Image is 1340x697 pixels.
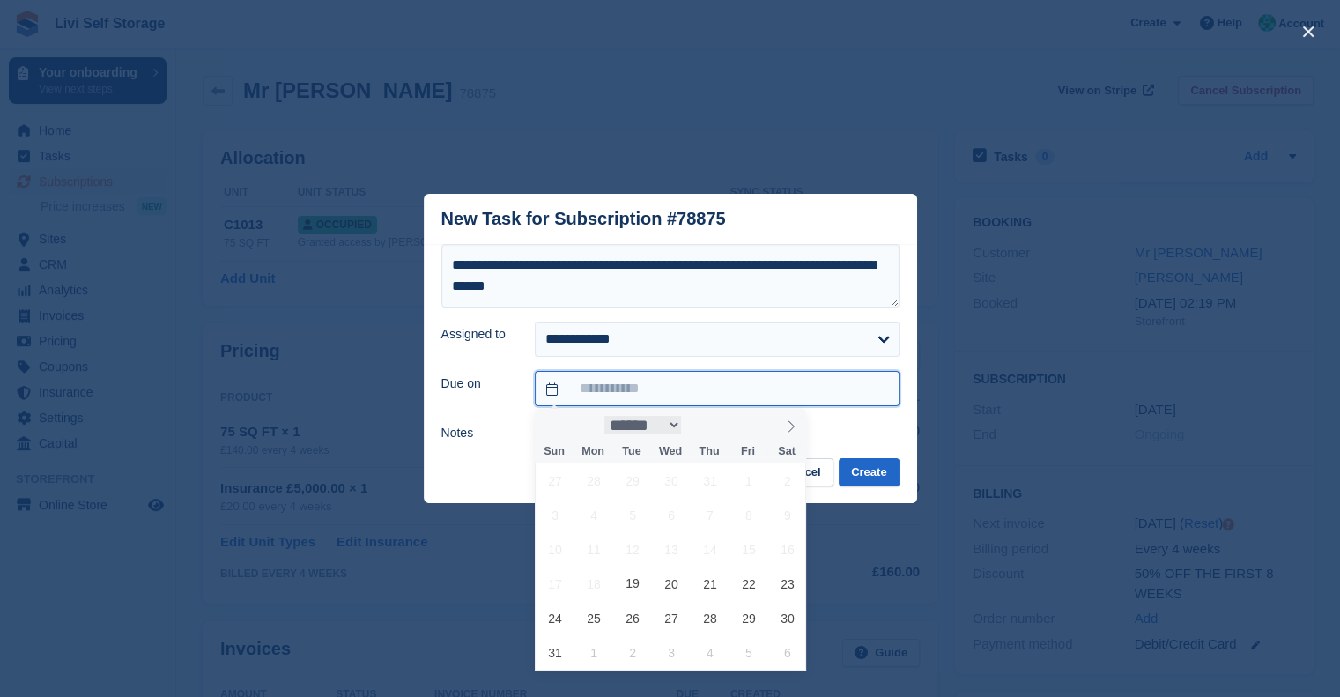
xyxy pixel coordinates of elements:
span: August 28, 2025 [692,601,727,635]
span: September 4, 2025 [692,635,727,670]
span: July 28, 2025 [577,463,611,498]
span: August 19, 2025 [615,567,649,601]
span: August 26, 2025 [615,601,649,635]
span: Mon [574,446,612,457]
span: September 6, 2025 [770,635,804,670]
span: July 27, 2025 [538,463,573,498]
span: August 29, 2025 [731,601,766,635]
span: August 14, 2025 [692,532,727,567]
span: August 31, 2025 [538,635,573,670]
span: August 9, 2025 [770,498,804,532]
span: August 1, 2025 [731,463,766,498]
span: August 5, 2025 [615,498,649,532]
span: August 30, 2025 [770,601,804,635]
span: August 17, 2025 [538,567,573,601]
span: Thu [690,446,729,457]
span: August 6, 2025 [654,498,688,532]
span: September 2, 2025 [615,635,649,670]
select: Month [604,416,682,434]
span: September 5, 2025 [731,635,766,670]
button: close [1294,18,1322,46]
span: August 10, 2025 [538,532,573,567]
div: New Task for Subscription #78875 [441,209,726,229]
span: Wed [651,446,690,457]
span: September 1, 2025 [577,635,611,670]
span: August 15, 2025 [731,532,766,567]
span: July 31, 2025 [692,463,727,498]
span: September 3, 2025 [654,635,688,670]
span: Sun [535,446,574,457]
span: August 20, 2025 [654,567,688,601]
span: August 3, 2025 [538,498,573,532]
span: July 29, 2025 [615,463,649,498]
span: August 7, 2025 [692,498,727,532]
label: Notes [441,424,515,442]
label: Assigned to [441,325,515,344]
span: August 8, 2025 [731,498,766,532]
span: August 22, 2025 [731,567,766,601]
span: August 27, 2025 [654,601,688,635]
input: Year [681,416,737,434]
span: August 21, 2025 [692,567,727,601]
span: Sat [767,446,806,457]
span: August 2, 2025 [770,463,804,498]
span: August 23, 2025 [770,567,804,601]
span: Tue [612,446,651,457]
span: August 13, 2025 [654,532,688,567]
span: August 12, 2025 [615,532,649,567]
span: August 18, 2025 [577,567,611,601]
span: August 11, 2025 [577,532,611,567]
button: Create [839,458,899,487]
span: August 24, 2025 [538,601,573,635]
span: August 4, 2025 [577,498,611,532]
span: July 30, 2025 [654,463,688,498]
span: August 16, 2025 [770,532,804,567]
span: August 25, 2025 [577,601,611,635]
span: Fri [729,446,767,457]
label: Due on [441,374,515,393]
